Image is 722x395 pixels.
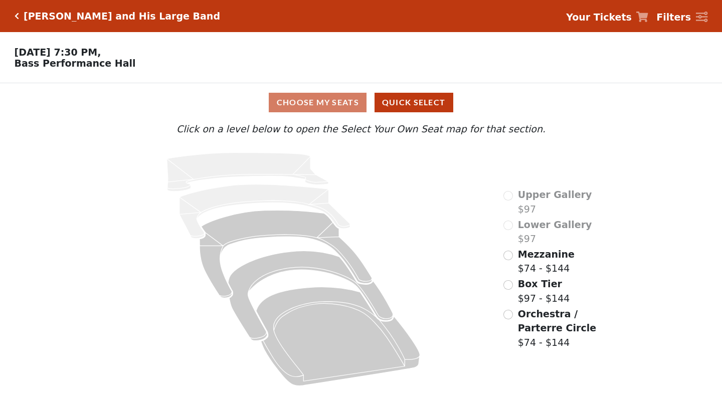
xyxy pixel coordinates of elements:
a: Your Tickets [566,10,648,25]
span: Lower Gallery [518,219,592,230]
span: Orchestra / Parterre Circle [518,308,596,334]
label: $97 - $144 [518,277,570,305]
h5: [PERSON_NAME] and His Large Band [24,11,220,22]
a: Click here to go back to filters [15,13,19,20]
label: $74 - $144 [518,307,625,350]
strong: Filters [656,12,691,23]
strong: Your Tickets [566,12,632,23]
label: $74 - $144 [518,247,575,276]
label: $97 [518,187,592,216]
span: Box Tier [518,278,562,289]
button: Quick Select [375,93,453,112]
path: Lower Gallery - Seats Available: 0 [179,184,350,239]
path: Upper Gallery - Seats Available: 0 [167,153,328,191]
path: Orchestra / Parterre Circle - Seats Available: 152 [256,287,420,385]
p: Click on a level below to open the Select Your Own Seat map for that section. [97,122,625,136]
label: $97 [518,218,592,246]
a: Filters [656,10,707,25]
span: Upper Gallery [518,189,592,200]
span: Mezzanine [518,249,575,260]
